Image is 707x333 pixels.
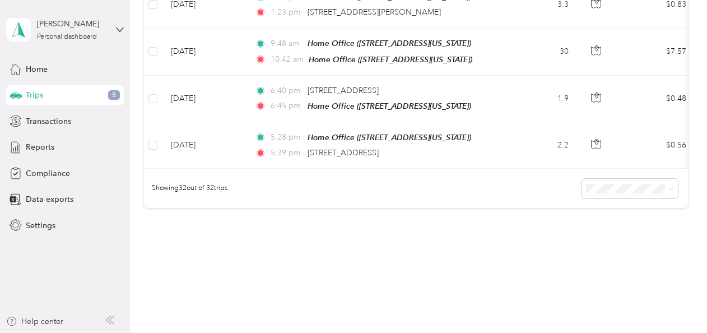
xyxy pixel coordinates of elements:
[309,55,472,64] span: Home Office ([STREET_ADDRESS][US_STATE])
[26,89,43,101] span: Trips
[26,193,73,205] span: Data exports
[504,28,578,75] td: 30
[271,131,303,144] span: 5:28 pm
[26,168,70,179] span: Compliance
[37,34,97,40] div: Personal dashboard
[6,316,63,327] button: Help center
[271,100,303,112] span: 6:45 pm
[308,101,471,110] span: Home Office ([STREET_ADDRESS][US_STATE])
[108,90,120,100] span: 8
[308,39,471,48] span: Home Office ([STREET_ADDRESS][US_STATE])
[26,63,48,75] span: Home
[504,76,578,122] td: 1.9
[26,220,55,232] span: Settings
[308,7,441,17] span: [STREET_ADDRESS][PERSON_NAME]
[308,86,379,95] span: [STREET_ADDRESS]
[26,141,54,153] span: Reports
[144,183,227,193] span: Showing 32 out of 32 trips
[271,85,303,97] span: 6:40 pm
[308,148,379,158] span: [STREET_ADDRESS]
[617,122,695,169] td: $0.56
[162,28,246,75] td: [DATE]
[271,147,303,159] span: 5:39 pm
[644,270,707,333] iframe: Everlance-gr Chat Button Frame
[37,18,107,30] div: [PERSON_NAME]
[271,38,303,50] span: 9:48 am
[504,122,578,169] td: 2.2
[162,122,246,169] td: [DATE]
[271,6,303,18] span: 1:23 pm
[271,53,304,66] span: 10:42 am
[26,115,71,127] span: Transactions
[617,76,695,122] td: $0.48
[617,28,695,75] td: $7.57
[308,133,471,142] span: Home Office ([STREET_ADDRESS][US_STATE])
[162,76,246,122] td: [DATE]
